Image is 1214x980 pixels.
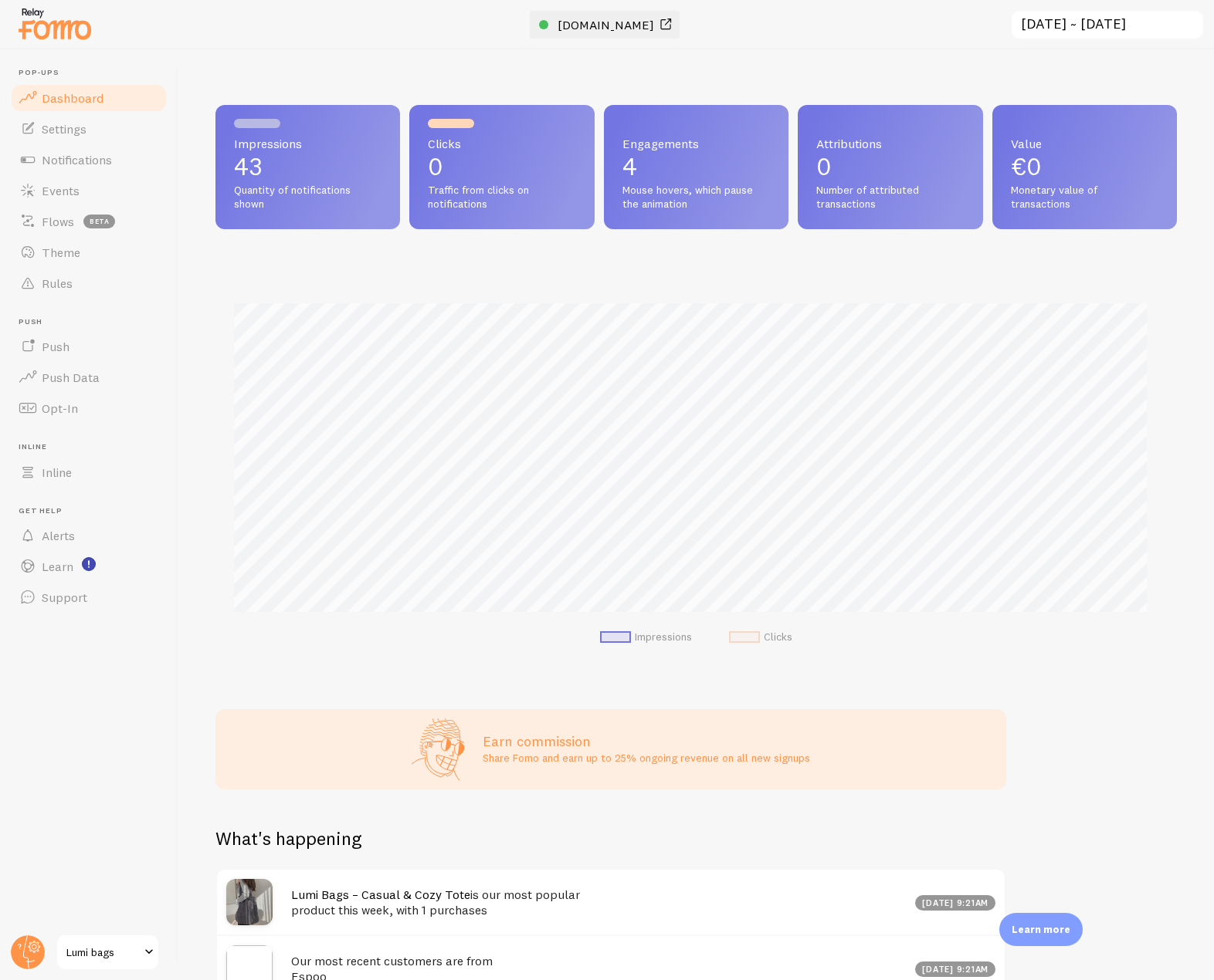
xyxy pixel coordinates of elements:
p: 43 [234,154,381,179]
h4: is our most popular product this week, with 1 purchases [291,887,906,918]
span: Opt-In [42,400,78,416]
span: Get Help [19,506,168,516]
a: Push Data [9,362,168,393]
a: Flows beta [9,206,168,237]
p: Learn more [1012,922,1070,937]
span: Monetary value of transactions [1011,184,1158,211]
span: Flows [42,214,74,229]
a: Notifications [9,144,168,175]
span: Engagements [622,137,770,150]
span: Theme [42,245,80,260]
span: Support [42,590,87,605]
p: 0 [816,154,964,179]
span: Quantity of notifications shown [234,184,381,211]
p: 4 [622,154,770,179]
span: Impressions [234,137,381,150]
a: Lumi Bags – Casual & Cozy Tote [291,887,470,902]
span: Attributions [816,137,964,150]
a: Settings [9,113,168,144]
a: Lumi bags [56,934,160,971]
a: Opt-In [9,393,168,424]
span: Push [19,317,168,327]
span: Alerts [42,528,75,543]
a: Support [9,582,168,613]
div: [DATE] 9:21am [915,961,996,977]
span: beta [83,215,115,228]
h3: Earn commission [483,732,810,750]
div: [DATE] 9:21am [915,895,996,911]
span: Learn [42,559,73,574]
span: Push Data [42,370,100,385]
span: Clicks [428,137,575,150]
a: Learn [9,551,168,582]
a: Alerts [9,520,168,551]
a: Push [9,331,168,362]
span: Mouse hovers, which pause the animation [622,184,770,211]
span: Number of attributed transactions [816,184,964,211]
span: Lumi bags [66,943,140,961]
a: Rules [9,268,168,299]
span: Inline [19,442,168,452]
a: Dashboard [9,83,168,113]
span: Settings [42,121,86,137]
p: Share Fomo and earn up to 25% ongoing revenue on all new signups [483,750,810,765]
span: Value [1011,137,1158,150]
a: Inline [9,457,168,488]
li: Impressions [600,630,692,644]
a: Theme [9,237,168,268]
span: Notifications [42,152,112,167]
span: Push [42,339,70,354]
span: Rules [42,275,73,291]
h2: What's happening [215,826,361,850]
span: €0 [1011,151,1042,181]
p: 0 [428,154,575,179]
span: Dashboard [42,90,103,106]
a: Events [9,175,168,206]
img: fomo-relay-logo-orange.svg [16,4,93,43]
span: Traffic from clicks on notifications [428,184,575,211]
li: Clicks [729,630,792,644]
span: Events [42,183,80,198]
span: Pop-ups [19,68,168,78]
div: Learn more [999,913,1083,946]
span: Inline [42,465,72,480]
svg: <p>Watch New Feature Tutorials!</p> [82,557,96,571]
